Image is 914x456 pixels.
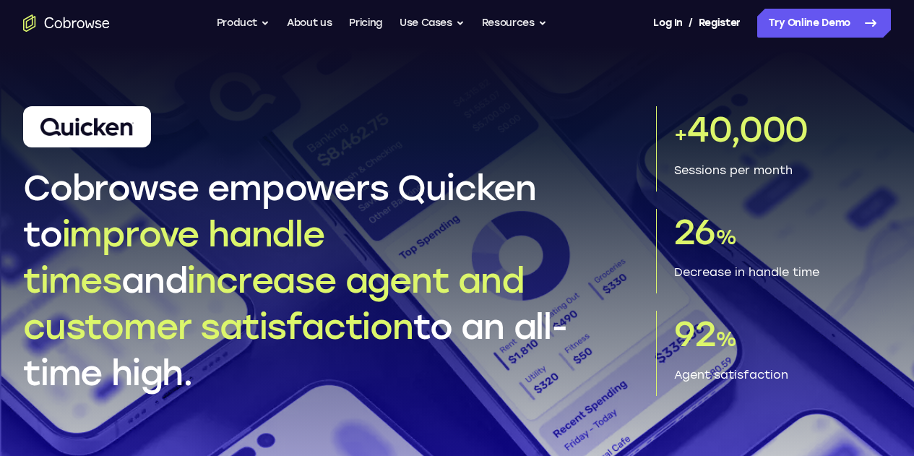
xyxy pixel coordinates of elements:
p: Decrease in handle time [674,264,914,288]
span: % [715,225,736,249]
p: 40,000 [674,106,914,159]
a: Pricing [349,9,382,38]
p: 92 [674,311,914,363]
button: Use Cases [400,9,465,38]
a: Go to the home page [23,14,110,32]
a: About us [287,9,332,38]
button: Product [217,9,270,38]
p: 26 [674,209,914,262]
span: / [689,14,693,32]
h1: Cobrowse empowers Quicken to and to an all-time high. [23,165,639,396]
p: Sessions per month [674,162,914,186]
a: Register [699,9,741,38]
p: Agent satisfaction [674,366,914,390]
a: Log In [653,9,682,38]
span: improve handle times [23,213,324,301]
span: + [674,122,687,147]
span: increase agent and customer satisfaction [23,259,525,348]
img: Quicken Logo [40,118,134,137]
a: Try Online Demo [757,9,891,38]
button: Resources [482,9,547,38]
span: % [715,327,736,351]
